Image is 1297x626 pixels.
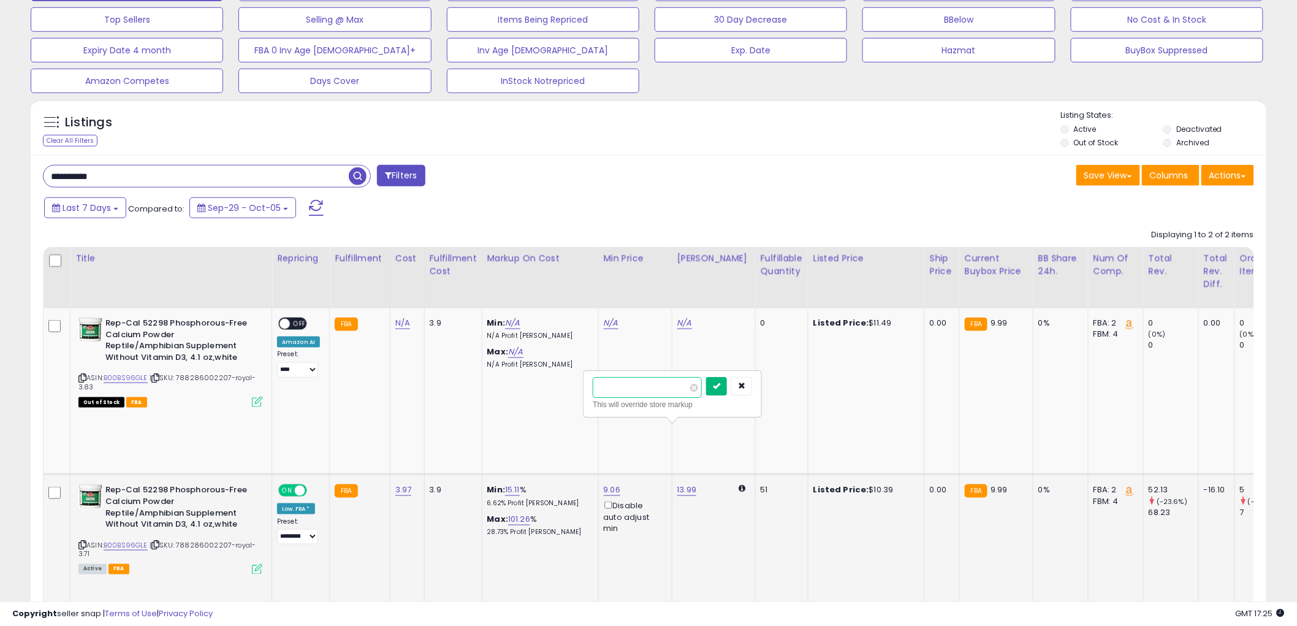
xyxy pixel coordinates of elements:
[965,318,987,331] small: FBA
[31,69,223,93] button: Amazon Competes
[277,252,324,265] div: Repricing
[508,346,523,358] a: N/A
[31,7,223,32] button: Top Sellers
[487,484,506,495] b: Min:
[1076,165,1140,186] button: Save View
[991,484,1008,495] span: 9.99
[761,318,799,329] div: 0
[487,513,509,525] b: Max:
[12,608,57,619] strong: Copyright
[1240,318,1290,329] div: 0
[487,499,589,508] p: 6.62% Profit [PERSON_NAME]
[508,513,530,525] a: 101.26
[761,252,803,278] div: Fulfillable Quantity
[159,608,213,619] a: Privacy Policy
[1149,507,1198,518] div: 68.23
[238,69,431,93] button: Days Cover
[487,252,593,265] div: Markup on Cost
[862,7,1055,32] button: BBelow
[44,197,126,218] button: Last 7 Days
[78,397,124,408] span: All listings that are currently out of stock and unavailable for purchase on Amazon
[430,484,473,495] div: 3.9
[505,484,520,496] a: 15.11
[1240,507,1290,518] div: 7
[78,564,107,574] span: All listings currently available for purchase on Amazon
[677,252,750,265] div: [PERSON_NAME]
[395,484,412,496] a: 3.97
[447,7,639,32] button: Items Being Repriced
[395,252,419,265] div: Cost
[482,247,598,308] th: The percentage added to the cost of goods (COGS) that forms the calculator for Min & Max prices.
[1149,340,1198,351] div: 0
[1240,340,1290,351] div: 0
[604,317,618,329] a: N/A
[1071,38,1263,63] button: BuyBox Suppressed
[1240,484,1290,495] div: 5
[677,484,697,496] a: 13.99
[1038,252,1083,278] div: BB Share 24h.
[930,318,950,329] div: 0.00
[487,528,589,536] p: 28.73% Profit [PERSON_NAME]
[12,608,213,620] div: seller snap | |
[930,484,950,495] div: 0.00
[104,373,148,383] a: B00BS96GLE
[991,317,1008,329] span: 9.99
[430,318,473,329] div: 3.9
[1094,252,1138,278] div: Num of Comp.
[1149,318,1198,329] div: 0
[377,165,425,186] button: Filters
[965,252,1028,278] div: Current Buybox Price
[1074,124,1097,134] label: Active
[1204,484,1225,495] div: -16.10
[1074,137,1119,148] label: Out of Stock
[487,317,506,329] b: Min:
[189,197,296,218] button: Sep-29 - Oct-05
[1142,165,1200,186] button: Columns
[813,317,869,329] b: Listed Price:
[604,499,663,534] div: Disable auto adjust min
[604,484,621,496] a: 9.06
[65,114,112,131] h5: Listings
[78,484,262,573] div: ASIN:
[105,608,157,619] a: Terms of Use
[1149,329,1166,339] small: (0%)
[335,318,357,331] small: FBA
[813,318,915,329] div: $11.49
[208,202,281,214] span: Sep-29 - Oct-05
[655,7,847,32] button: 30 Day Decrease
[290,319,310,329] span: OFF
[1248,497,1282,506] small: (-28.57%)
[31,38,223,63] button: Expiry Date 4 month
[78,373,256,391] span: | SKU: 788286002207-royal-3.83
[1038,484,1079,495] div: 0%
[75,252,267,265] div: Title
[1176,124,1222,134] label: Deactivated
[430,252,477,278] div: Fulfillment Cost
[43,135,97,147] div: Clear All Filters
[505,317,520,329] a: N/A
[78,484,102,509] img: 51vCIEsVPRL._SL40_.jpg
[277,350,320,378] div: Preset:
[108,564,129,574] span: FBA
[395,317,410,329] a: N/A
[862,38,1055,63] button: Hazmat
[761,484,799,495] div: 51
[104,540,148,551] a: B00BS96GLE
[238,7,431,32] button: Selling @ Max
[487,361,589,369] p: N/A Profit [PERSON_NAME]
[78,318,262,406] div: ASIN:
[1176,137,1209,148] label: Archived
[813,484,915,495] div: $10.39
[335,252,384,265] div: Fulfillment
[487,346,509,357] b: Max:
[1236,608,1285,619] span: 2025-10-13 17:25 GMT
[677,317,692,329] a: N/A
[1201,165,1254,186] button: Actions
[813,484,869,495] b: Listed Price:
[447,69,639,93] button: InStock Notrepriced
[1094,318,1134,329] div: FBA: 2
[280,486,295,496] span: ON
[1240,252,1285,278] div: Ordered Items
[1204,252,1230,291] div: Total Rev. Diff.
[1094,329,1134,340] div: FBM: 4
